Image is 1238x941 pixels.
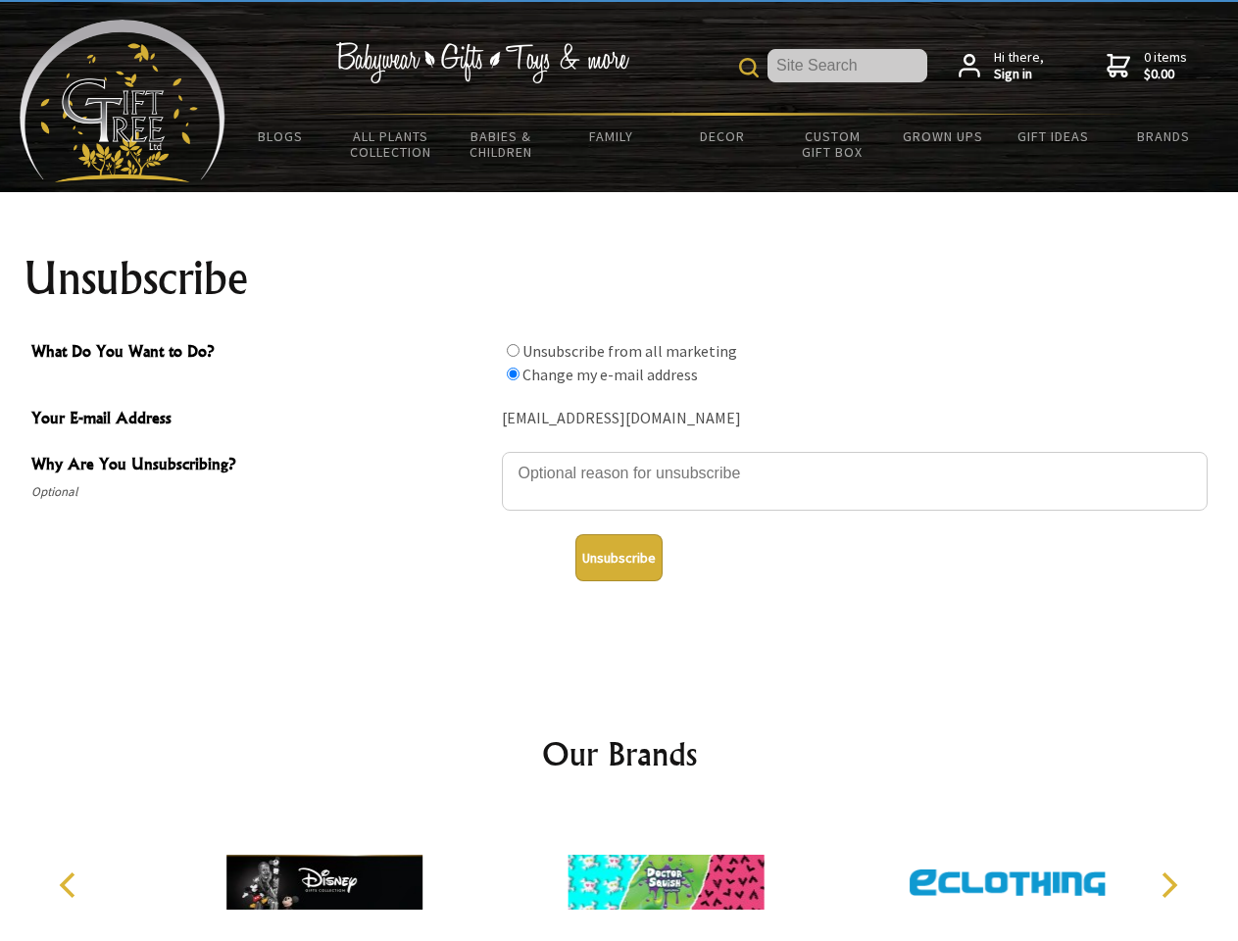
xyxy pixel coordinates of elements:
h2: Our Brands [39,730,1200,777]
button: Next [1147,864,1190,907]
a: Hi there,Sign in [959,49,1044,83]
a: Gift Ideas [998,116,1109,157]
a: Brands [1109,116,1219,157]
span: Hi there, [994,49,1044,83]
textarea: Why Are You Unsubscribing? [502,452,1208,511]
a: 0 items$0.00 [1107,49,1187,83]
img: Babyware - Gifts - Toys and more... [20,20,225,182]
div: [EMAIL_ADDRESS][DOMAIN_NAME] [502,404,1208,434]
a: Custom Gift Box [777,116,888,173]
input: What Do You Want to Do? [507,344,520,357]
img: Babywear - Gifts - Toys & more [335,42,629,83]
button: Previous [49,864,92,907]
span: Optional [31,480,492,504]
img: product search [739,58,759,77]
strong: Sign in [994,66,1044,83]
a: Decor [667,116,777,157]
a: All Plants Collection [336,116,447,173]
a: Babies & Children [446,116,557,173]
strong: $0.00 [1144,66,1187,83]
span: 0 items [1144,48,1187,83]
h1: Unsubscribe [24,255,1215,302]
span: Your E-mail Address [31,406,492,434]
a: BLOGS [225,116,336,157]
label: Unsubscribe from all marketing [522,341,737,361]
button: Unsubscribe [575,534,663,581]
label: Change my e-mail address [522,365,698,384]
a: Family [557,116,668,157]
a: Grown Ups [887,116,998,157]
input: What Do You Want to Do? [507,368,520,380]
span: Why Are You Unsubscribing? [31,452,492,480]
input: Site Search [768,49,927,82]
span: What Do You Want to Do? [31,339,492,368]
